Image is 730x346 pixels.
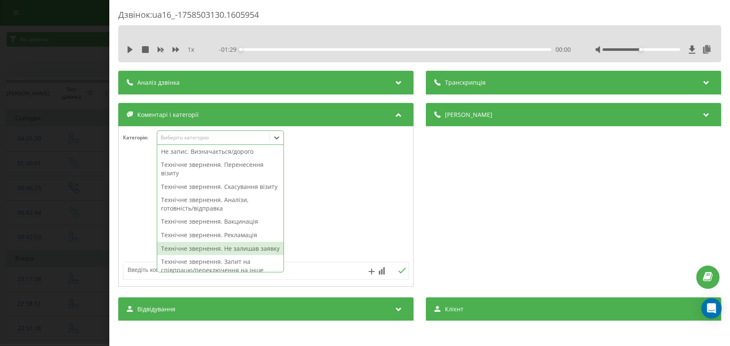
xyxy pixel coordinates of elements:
span: Аналіз дзвінка [137,78,180,87]
div: Open Intercom Messenger [701,298,722,318]
div: Дзвінок : ua16_-1758503130.1605954 [118,9,721,25]
span: Клієнт [445,305,464,313]
div: Технічне звернення. Перенесення візиту [157,158,283,180]
span: Транскрипція [445,78,486,87]
span: [PERSON_NAME] [445,111,492,119]
span: - 01:29 [219,45,241,54]
div: Accessibility label [639,48,642,51]
div: Виберіть категорію [161,134,266,141]
div: Не запис. Визначається/дорого [157,145,283,158]
h4: Категорія : [123,135,157,141]
span: 00:00 [555,45,571,54]
div: Accessibility label [239,48,243,51]
span: 1 x [188,45,194,54]
div: Технічне звернення. Рекламація [157,228,283,242]
span: Коментарі і категорії [137,111,199,119]
div: Технічне звернення. Скасування візиту [157,180,283,194]
div: Технічне звернення. Вакцинація [157,215,283,228]
div: Технічне звернення. Запит на співпрацю/переключення на інше місто [157,255,283,285]
span: Відвідування [137,305,175,313]
div: Технічне звернення. Не залишав заявку [157,242,283,255]
div: Технічне звернення. Аналізи, готовність/відправка [157,193,283,215]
